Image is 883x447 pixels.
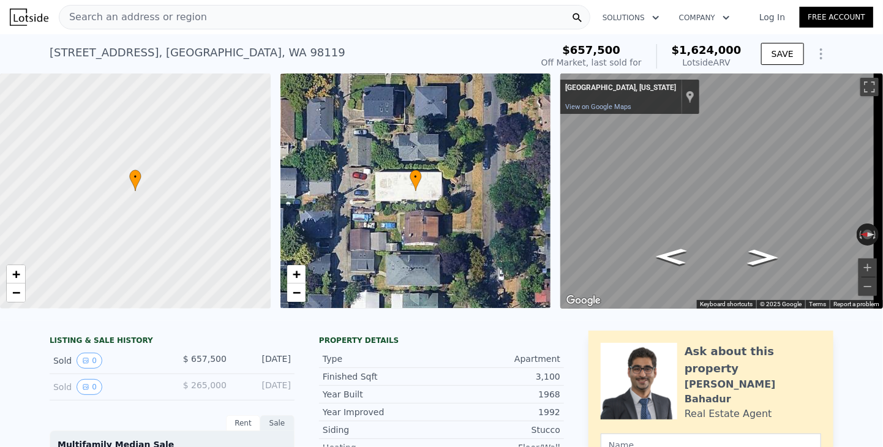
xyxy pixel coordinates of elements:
div: Sold [53,379,162,395]
div: Year Built [323,388,441,400]
div: [STREET_ADDRESS] , [GEOGRAPHIC_DATA] , WA 98119 [50,44,345,61]
a: Zoom out [7,284,25,302]
span: $ 265,000 [183,380,227,390]
div: Ask about this property [685,343,821,377]
span: © 2025 Google [760,301,802,307]
span: + [12,266,20,282]
button: SAVE [761,43,804,65]
div: 1992 [441,406,560,418]
div: Stucco [441,424,560,436]
a: Report a problem [833,301,879,307]
a: View on Google Maps [565,103,631,111]
button: Keyboard shortcuts [700,300,753,309]
div: Property details [319,336,564,345]
button: Show Options [809,42,833,66]
button: Reset the view [857,230,879,239]
button: Rotate counterclockwise [857,223,863,246]
path: Go North [642,245,700,269]
div: Siding [323,424,441,436]
span: − [12,285,20,300]
div: Sold [53,353,162,369]
div: Off Market, last sold for [541,56,642,69]
a: Open this area in Google Maps (opens a new window) [563,293,604,309]
span: − [292,285,300,300]
a: Free Account [800,7,873,28]
button: Solutions [593,7,669,29]
div: [GEOGRAPHIC_DATA], [US_STATE] [565,83,676,93]
div: Finished Sqft [323,370,441,383]
div: [DATE] [236,353,291,369]
div: • [410,170,422,191]
div: Map [560,73,883,309]
img: Google [563,293,604,309]
a: Terms (opens in new tab) [809,301,826,307]
div: Rent [226,415,260,431]
div: Apartment [441,353,560,365]
div: Street View [560,73,883,309]
a: Log In [745,11,800,23]
div: [DATE] [236,379,291,395]
img: Lotside [10,9,48,26]
span: + [292,266,300,282]
div: Lotside ARV [672,56,742,69]
span: Search an address or region [59,10,207,24]
div: Real Estate Agent [685,407,772,421]
span: $ 657,500 [183,354,227,364]
span: $1,624,000 [672,43,742,56]
div: Type [323,353,441,365]
a: Zoom out [287,284,306,302]
div: LISTING & SALE HISTORY [50,336,295,348]
button: Toggle fullscreen view [860,78,879,96]
div: Year Improved [323,406,441,418]
path: Go South [734,246,792,269]
div: 1968 [441,388,560,400]
button: View historical data [77,379,102,395]
button: View historical data [77,353,102,369]
span: • [410,171,422,182]
button: Zoom in [859,258,877,277]
div: [PERSON_NAME] Bahadur [685,377,821,407]
button: Rotate clockwise [873,223,879,246]
div: Sale [260,415,295,431]
a: Show location on map [686,90,694,103]
div: • [129,170,141,191]
button: Zoom out [859,277,877,296]
span: $657,500 [563,43,621,56]
span: • [129,171,141,182]
button: Company [669,7,740,29]
a: Zoom in [287,265,306,284]
div: 3,100 [441,370,560,383]
a: Zoom in [7,265,25,284]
